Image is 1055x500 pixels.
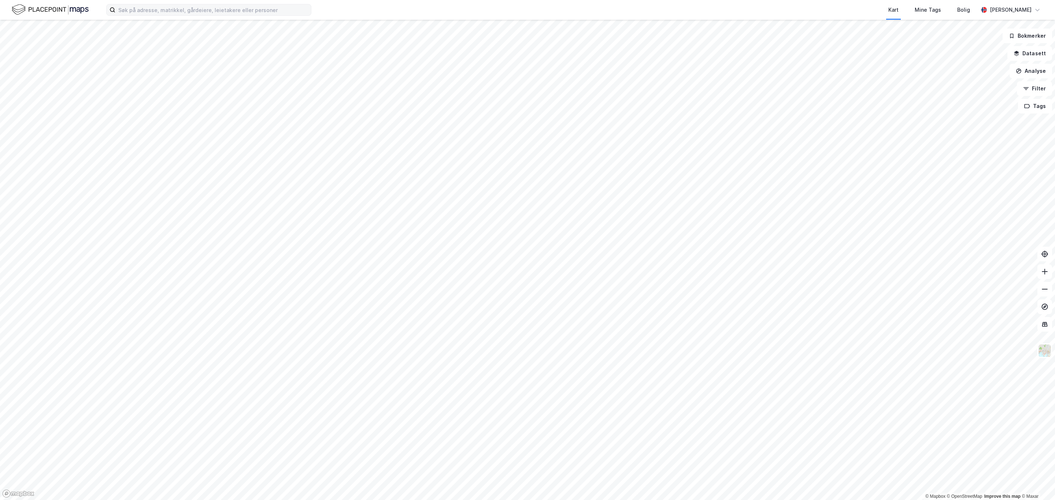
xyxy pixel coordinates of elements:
[990,5,1032,14] div: [PERSON_NAME]
[1018,465,1055,500] iframe: Chat Widget
[115,4,311,15] input: Søk på adresse, matrikkel, gårdeiere, leietakere eller personer
[888,5,899,14] div: Kart
[915,5,941,14] div: Mine Tags
[12,3,89,16] img: logo.f888ab2527a4732fd821a326f86c7f29.svg
[957,5,970,14] div: Bolig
